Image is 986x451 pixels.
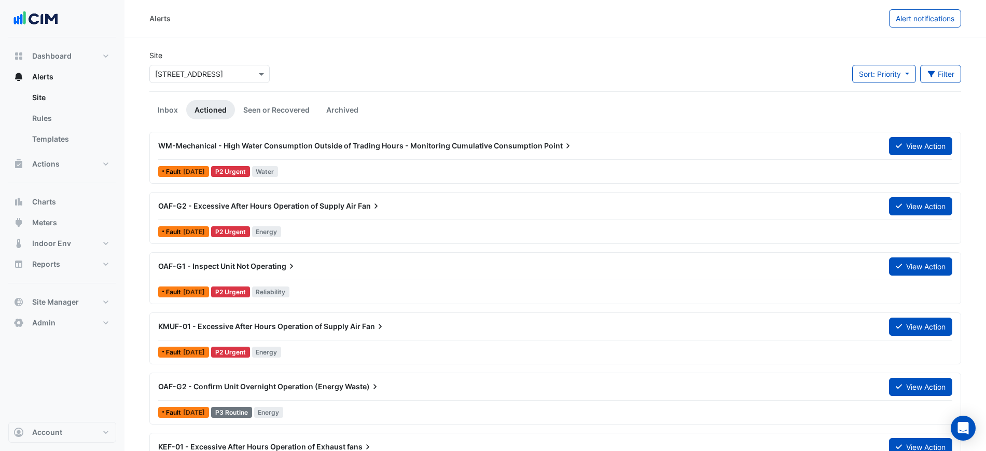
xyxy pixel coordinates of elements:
[149,13,171,24] div: Alerts
[13,318,24,328] app-icon: Admin
[889,378,952,396] button: View Action
[235,100,318,119] a: Seen or Recovered
[183,408,205,416] span: Thu 14-Aug-2025 21:00 AEST
[183,348,205,356] span: Sun 02-Mar-2025 01:00 AEDT
[158,442,345,451] span: KEF-01 - Excessive After Hours Operation of Exhaust
[211,407,252,418] div: P3 Routine
[158,141,543,150] span: WM-Mechanical - High Water Consumption Outside of Trading Hours - Monitoring Cumulative Consumption
[8,154,116,174] button: Actions
[13,159,24,169] app-icon: Actions
[318,100,367,119] a: Archived
[211,286,250,297] div: P2 Urgent
[8,233,116,254] button: Indoor Env
[32,197,56,207] span: Charts
[8,87,116,154] div: Alerts
[24,129,116,149] a: Templates
[252,286,290,297] span: Reliability
[32,238,71,249] span: Indoor Env
[24,108,116,129] a: Rules
[158,201,356,210] span: OAF-G2 - Excessive After Hours Operation of Supply Air
[13,197,24,207] app-icon: Charts
[13,259,24,269] app-icon: Reports
[8,66,116,87] button: Alerts
[158,262,249,270] span: OAF-G1 - Inspect Unit Not
[252,347,282,358] span: Energy
[158,382,343,391] span: OAF-G2 - Confirm Unit Overnight Operation (Energy
[951,416,976,441] div: Open Intercom Messenger
[32,259,60,269] span: Reports
[889,318,952,336] button: View Action
[252,166,279,177] span: Water
[254,407,284,418] span: Energy
[32,297,79,307] span: Site Manager
[149,50,162,61] label: Site
[13,297,24,307] app-icon: Site Manager
[889,257,952,276] button: View Action
[8,192,116,212] button: Charts
[183,228,205,236] span: Fri 15-Aug-2025 01:00 AEST
[345,381,380,392] span: Waste)
[166,289,183,295] span: Fault
[24,87,116,108] a: Site
[158,322,360,331] span: KMUF-01 - Excessive After Hours Operation of Supply Air
[32,72,53,82] span: Alerts
[32,159,60,169] span: Actions
[8,46,116,66] button: Dashboard
[8,212,116,233] button: Meters
[186,100,235,119] a: Actioned
[12,8,59,29] img: Company Logo
[32,217,57,228] span: Meters
[211,226,250,237] div: P2 Urgent
[8,312,116,333] button: Admin
[8,422,116,443] button: Account
[859,70,901,78] span: Sort: Priority
[889,197,952,215] button: View Action
[358,201,381,211] span: Fan
[13,72,24,82] app-icon: Alerts
[251,261,297,271] span: Operating
[544,141,573,151] span: Point
[211,347,250,358] div: P2 Urgent
[183,168,205,175] span: Tue 19-Aug-2025 18:00 AEST
[889,137,952,155] button: View Action
[13,238,24,249] app-icon: Indoor Env
[183,288,205,296] span: Thu 12-Jun-2025 07:15 AEST
[32,427,62,438] span: Account
[166,229,183,235] span: Fault
[920,65,962,83] button: Filter
[166,169,183,175] span: Fault
[149,100,186,119] a: Inbox
[166,349,183,356] span: Fault
[8,254,116,275] button: Reports
[896,14,954,23] span: Alert notifications
[13,51,24,61] app-icon: Dashboard
[166,409,183,416] span: Fault
[8,292,116,312] button: Site Manager
[852,65,916,83] button: Sort: Priority
[889,9,961,28] button: Alert notifications
[13,217,24,228] app-icon: Meters
[362,321,385,332] span: Fan
[32,51,72,61] span: Dashboard
[211,166,250,177] div: P2 Urgent
[32,318,55,328] span: Admin
[252,226,282,237] span: Energy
